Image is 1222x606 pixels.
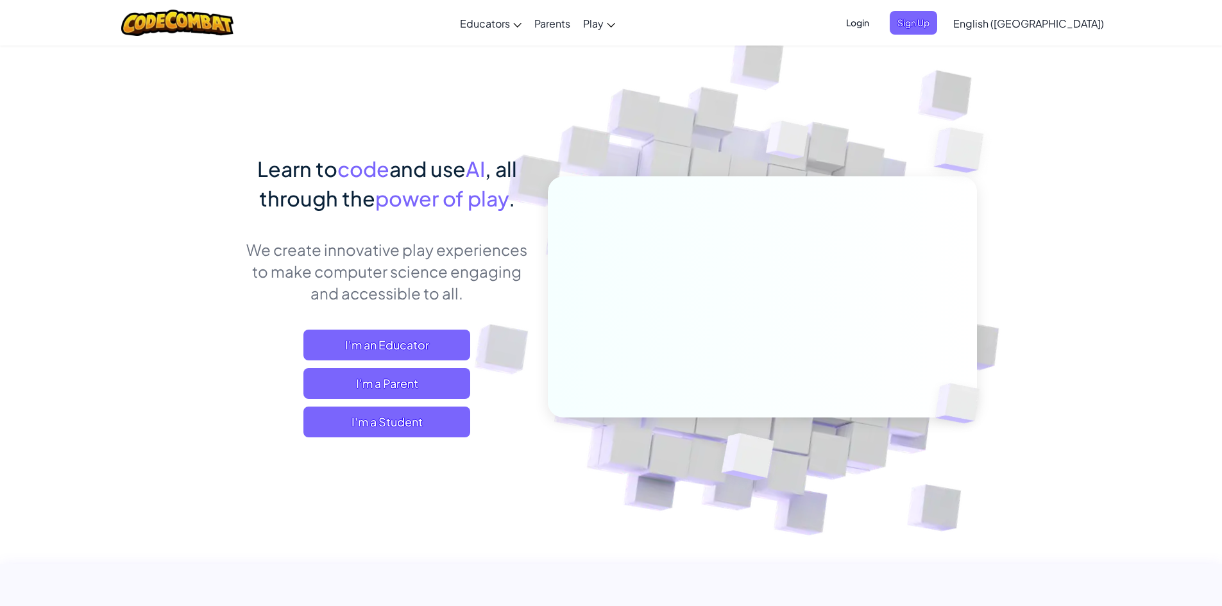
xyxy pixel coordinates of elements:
span: and use [389,156,466,181]
a: Parents [528,6,577,40]
img: Overlap cubes [908,96,1019,205]
span: Play [583,17,604,30]
span: English ([GEOGRAPHIC_DATA]) [953,17,1104,30]
span: . [509,185,515,211]
img: CodeCombat logo [121,10,233,36]
span: code [337,156,389,181]
span: Learn to [257,156,337,181]
span: Educators [460,17,510,30]
img: Overlap cubes [742,96,834,191]
a: Educators [454,6,528,40]
a: Play [577,6,622,40]
img: Overlap cubes [690,406,804,512]
img: Overlap cubes [913,357,1010,450]
a: English ([GEOGRAPHIC_DATA]) [947,6,1110,40]
span: AI [466,156,485,181]
button: Sign Up [890,11,937,35]
a: I'm an Educator [303,330,470,360]
a: I'm a Parent [303,368,470,399]
button: I'm a Student [303,407,470,437]
button: Login [838,11,877,35]
span: power of play [375,185,509,211]
p: We create innovative play experiences to make computer science engaging and accessible to all. [246,239,529,304]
